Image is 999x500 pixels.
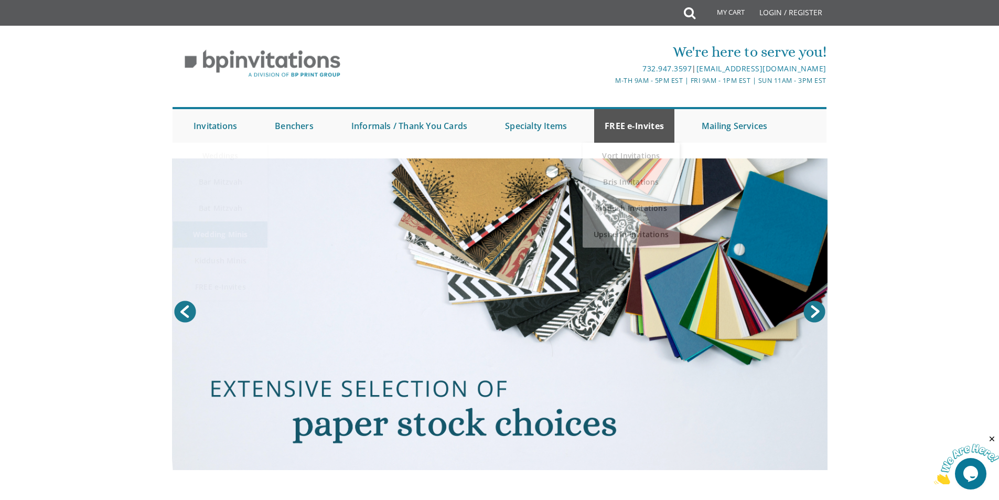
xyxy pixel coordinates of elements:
a: Bris Invitations [583,169,680,195]
a: Prev [172,299,198,325]
a: Mailing Services [691,109,778,143]
a: [EMAIL_ADDRESS][DOMAIN_NAME] [696,63,826,73]
div: M-Th 9am - 5pm EST | Fri 9am - 1pm EST | Sun 11am - 3pm EST [391,75,826,86]
a: Weddings [173,143,267,169]
a: Wedding Minis [173,221,267,248]
a: Invitations [183,109,248,143]
a: FREE e-Invites [173,274,267,300]
a: Kiddush Invitations [583,195,680,221]
a: Vort Invitations [583,143,680,169]
a: Upsherin Invitations [583,221,680,248]
img: BP Invitation Loft [173,42,352,86]
a: FREE e-Invites [594,109,674,143]
a: Informals / Thank You Cards [341,109,478,143]
a: Next [801,299,828,325]
a: Specialty Items [495,109,577,143]
div: We're here to serve you! [391,41,826,62]
a: Benchers [264,109,324,143]
a: My Cart [694,1,752,27]
a: Bar Mitzvah [173,169,267,195]
a: Kiddush Minis [173,248,267,274]
a: Bat Mitzvah [173,195,267,221]
div: | [391,62,826,75]
a: 732.947.3597 [642,63,692,73]
iframe: chat widget [934,434,999,484]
